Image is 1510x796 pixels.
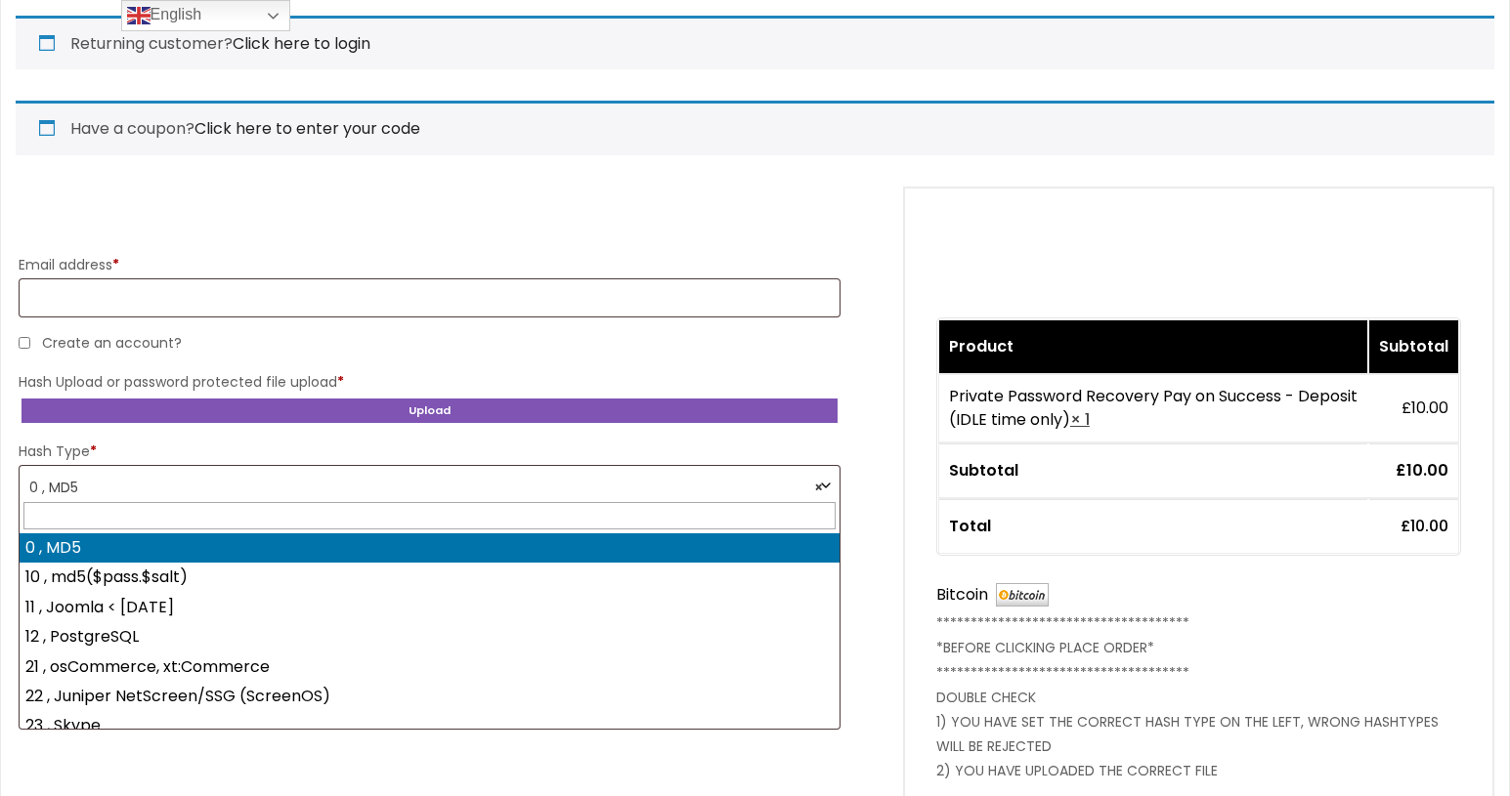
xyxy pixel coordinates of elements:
th: Total [939,499,1367,553]
div: Have a coupon? [16,101,1494,155]
button: Upload [19,396,841,426]
span: £ [1396,459,1406,482]
label: Bitcoin [936,583,1049,606]
strong: × 1 [1070,408,1090,431]
th: Subtotal [1369,320,1458,373]
abbr: required [337,372,344,392]
li: 12 , PostgreSQL [20,622,840,651]
h3: Billing details [16,196,843,243]
li: 22 , Juniper NetScreen/SSG (ScreenOS) [20,682,840,711]
li: 21 , osCommerce, xt:Commerce [20,652,840,682]
span: 0 , MD5 [29,471,830,505]
th: Product [939,320,1367,373]
bdi: 10.00 [1401,515,1448,537]
a: Enter your coupon code [194,117,420,140]
th: Subtotal [939,443,1367,497]
img: en [127,4,151,27]
span: × [814,478,823,498]
img: Bitcoin [996,583,1049,607]
span: Create an account? [42,333,182,353]
span: £ [1402,397,1411,419]
li: 0 , MD5 [20,533,840,563]
a: Click here to login [233,32,370,55]
label: Email address [19,251,841,278]
label: Hash Type [19,438,841,465]
div: Returning customer? [16,16,1494,70]
h3: Your order [903,187,1494,317]
abbr: required [90,441,97,461]
li: 11 , Joomla < [DATE] [20,593,840,622]
li: 10 , md5($pass.$salt) [20,563,840,592]
span: 0 , MD5 [19,465,841,504]
bdi: 10.00 [1396,459,1448,482]
span: £ [1401,515,1410,537]
td: Private Password Recovery Pay on Success - Deposit (IDLE time only) [939,375,1367,441]
input: Create an account? [19,337,30,349]
bdi: 10.00 [1402,397,1448,419]
li: 23 , Skype [20,711,840,740]
label: Hash Upload or password protected file upload [19,368,841,396]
